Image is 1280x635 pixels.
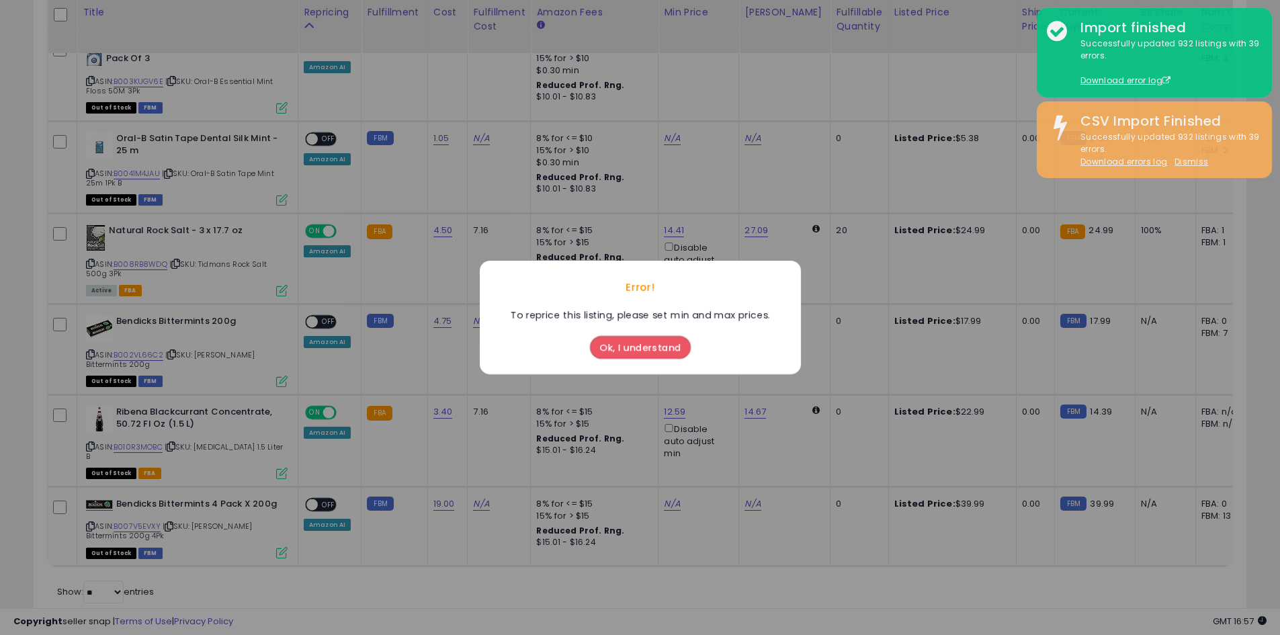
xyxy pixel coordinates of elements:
[1080,156,1167,167] a: Download errors log
[480,267,801,308] div: Error!
[503,308,777,323] div: To reprice this listing, please set min and max prices.
[1080,75,1170,86] a: Download error log
[1175,156,1208,167] u: Dismiss
[1070,112,1262,131] div: CSV Import Finished
[1070,131,1262,169] div: Successfully updated 932 listings with 39 errors.
[590,336,691,359] button: Ok, I understand
[1070,18,1262,38] div: Import finished
[1070,38,1262,87] div: Successfully updated 932 listings with 39 errors.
